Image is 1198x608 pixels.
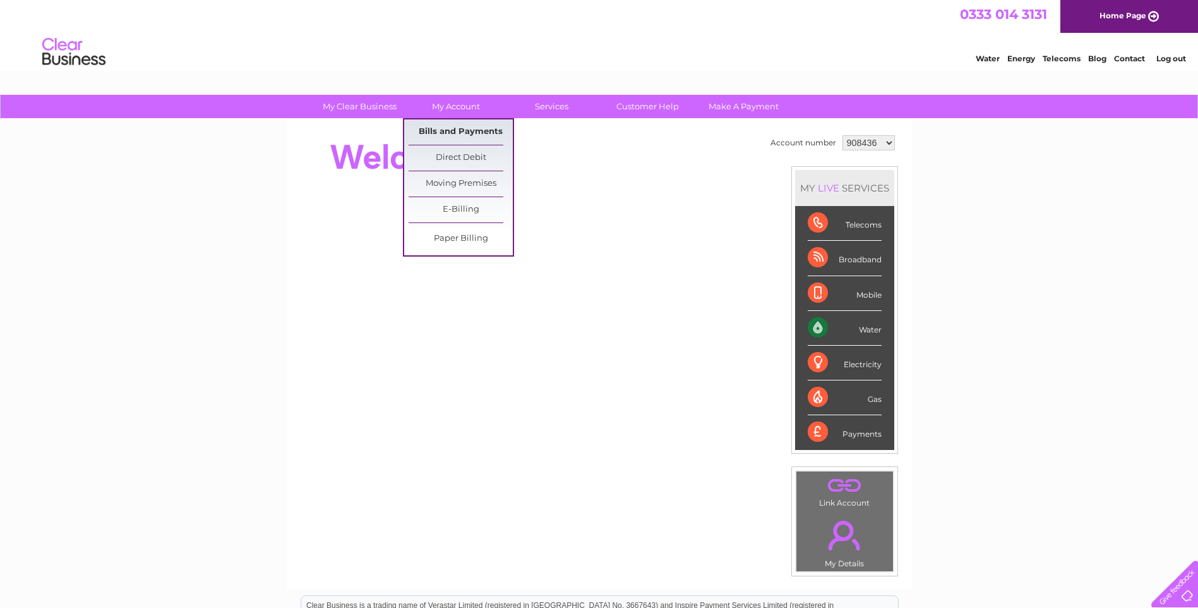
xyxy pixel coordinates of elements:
[692,95,796,118] a: Make A Payment
[1007,54,1035,63] a: Energy
[815,182,842,194] div: LIVE
[976,54,1000,63] a: Water
[409,145,513,171] a: Direct Debit
[500,95,604,118] a: Services
[800,513,890,557] a: .
[808,380,882,415] div: Gas
[409,197,513,222] a: E-Billing
[808,415,882,449] div: Payments
[808,346,882,380] div: Electricity
[795,170,894,206] div: MY SERVICES
[767,132,839,154] td: Account number
[796,471,894,511] td: Link Account
[1156,54,1186,63] a: Log out
[808,241,882,276] div: Broadband
[1114,54,1145,63] a: Contact
[409,119,513,145] a: Bills and Payments
[796,510,894,572] td: My Details
[409,226,513,252] a: Paper Billing
[409,171,513,197] a: Moving Premises
[42,33,106,71] img: logo.png
[960,6,1047,22] a: 0333 014 3131
[596,95,700,118] a: Customer Help
[308,95,412,118] a: My Clear Business
[1043,54,1081,63] a: Telecoms
[808,206,882,241] div: Telecoms
[1088,54,1106,63] a: Blog
[808,276,882,311] div: Mobile
[404,95,508,118] a: My Account
[800,475,890,497] a: .
[808,311,882,346] div: Water
[301,7,898,61] div: Clear Business is a trading name of Verastar Limited (registered in [GEOGRAPHIC_DATA] No. 3667643...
